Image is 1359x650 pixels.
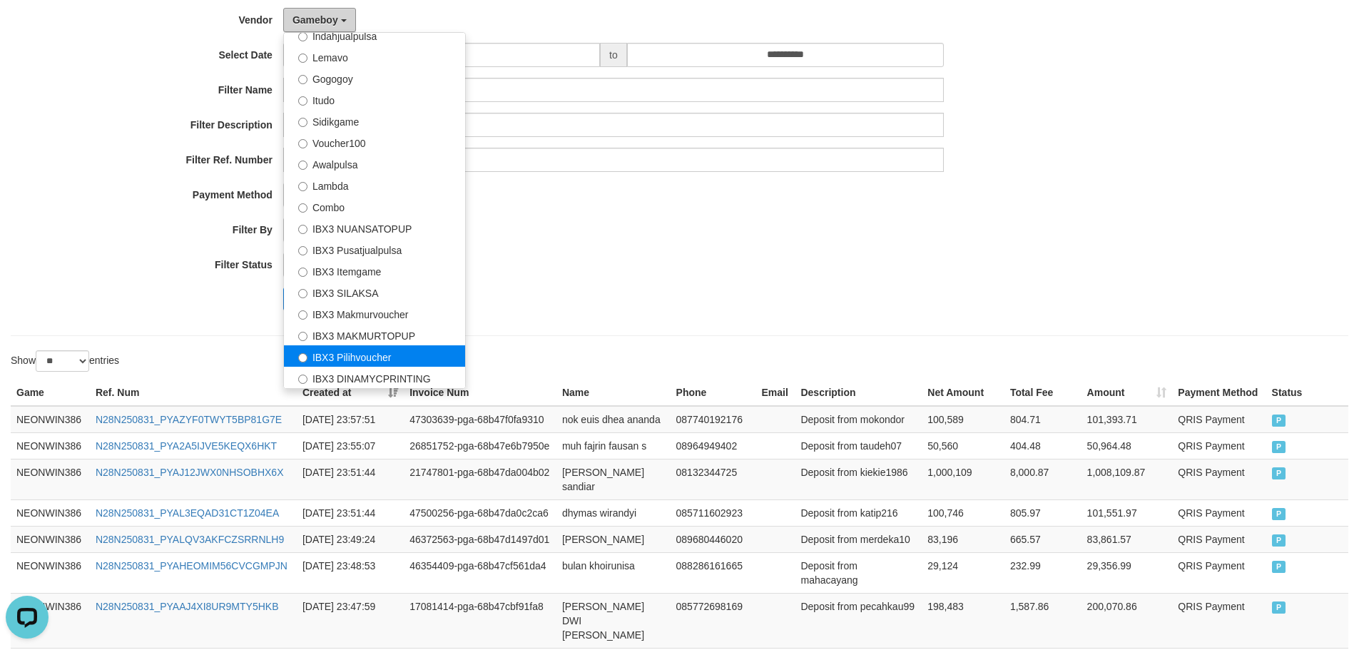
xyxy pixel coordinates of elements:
[922,499,1004,526] td: 100,746
[284,88,465,110] label: Itudo
[96,467,284,478] a: N28N250831_PYAJ12JWX0NHSOBHX6X
[292,14,338,26] span: Gameboy
[11,526,90,552] td: NEONWIN386
[298,75,307,84] input: Gogogoy
[1081,380,1173,406] th: Amount: activate to sort column ascending
[922,459,1004,499] td: 1,000,109
[671,593,756,648] td: 085772698169
[284,67,465,88] label: Gogogoy
[922,593,1004,648] td: 198,483
[671,406,756,433] td: 087740192176
[96,601,279,612] a: N28N250831_PYAAJ4XI8UR9MTY5HKB
[284,195,465,217] label: Combo
[297,380,404,406] th: Created at: activate to sort column ascending
[1172,406,1266,433] td: QRIS Payment
[671,499,756,526] td: 085711602923
[96,507,279,519] a: N28N250831_PYAL3EQAD31CT1Z04EA
[600,43,627,67] span: to
[404,406,556,433] td: 47303639-pga-68b47f0fa9310
[284,24,465,46] label: Indahjualpulsa
[284,46,465,67] label: Lemavo
[556,499,671,526] td: dhymas wirandyi
[556,593,671,648] td: [PERSON_NAME] DWI [PERSON_NAME]
[298,54,307,63] input: Lemavo
[795,552,922,593] td: Deposit from mahacayang
[1081,406,1173,433] td: 101,393.71
[556,526,671,552] td: [PERSON_NAME]
[671,380,756,406] th: Phone
[284,174,465,195] label: Lambda
[297,552,404,593] td: [DATE] 23:48:53
[297,593,404,648] td: [DATE] 23:47:59
[96,414,282,425] a: N28N250831_PYAZYF0TWYT5BP81G7E
[11,380,90,406] th: Game
[1081,526,1173,552] td: 83,861.57
[96,534,284,545] a: N28N250831_PYALQV3AKFCZSRRNLH9
[671,526,756,552] td: 089680446020
[11,552,90,593] td: NEONWIN386
[284,324,465,345] label: IBX3 MAKMURTOPUP
[922,552,1004,593] td: 29,124
[795,526,922,552] td: Deposit from merdeka10
[922,526,1004,552] td: 83,196
[922,406,1004,433] td: 100,589
[297,526,404,552] td: [DATE] 23:49:24
[1272,441,1286,453] span: PAID
[298,246,307,255] input: IBX3 Pusatjualpulsa
[795,406,922,433] td: Deposit from mokondor
[284,110,465,131] label: Sidikgame
[297,432,404,459] td: [DATE] 23:55:07
[756,380,795,406] th: Email
[922,432,1004,459] td: 50,560
[298,139,307,148] input: Voucher100
[1172,459,1266,499] td: QRIS Payment
[795,593,922,648] td: Deposit from pecahkau99
[1172,593,1266,648] td: QRIS Payment
[90,380,297,406] th: Ref. Num
[1004,380,1081,406] th: Total Fee
[283,8,356,32] button: Gameboy
[671,459,756,499] td: 08132344725
[1172,432,1266,459] td: QRIS Payment
[298,96,307,106] input: Itudo
[1272,561,1286,573] span: PAID
[297,406,404,433] td: [DATE] 23:57:51
[556,552,671,593] td: bulan khoirunisa
[795,432,922,459] td: Deposit from taudeh07
[556,406,671,433] td: nok euis dhea ananda
[284,238,465,260] label: IBX3 Pusatjualpulsa
[298,375,307,384] input: IBX3 DINAMYCPRINTING
[298,161,307,170] input: Awalpulsa
[404,552,556,593] td: 46354409-pga-68b47cf561da4
[556,380,671,406] th: Name
[298,182,307,191] input: Lambda
[284,153,465,174] label: Awalpulsa
[6,6,49,49] button: Open LiveChat chat widget
[298,118,307,127] input: Sidikgame
[795,499,922,526] td: Deposit from katip216
[404,459,556,499] td: 21747801-pga-68b47da004b02
[1004,459,1081,499] td: 8,000.87
[1081,499,1173,526] td: 101,551.97
[298,332,307,341] input: IBX3 MAKMURTOPUP
[1172,499,1266,526] td: QRIS Payment
[284,260,465,281] label: IBX3 Itemgame
[11,350,119,372] label: Show entries
[556,459,671,499] td: [PERSON_NAME] sandiar
[36,350,89,372] select: Showentries
[671,432,756,459] td: 08964949402
[284,345,465,367] label: IBX3 Pilihvoucher
[795,459,922,499] td: Deposit from kiekie1986
[11,499,90,526] td: NEONWIN386
[284,367,465,388] label: IBX3 DINAMYCPRINTING
[404,593,556,648] td: 17081414-pga-68b47cbf91fa8
[1081,593,1173,648] td: 200,070.86
[1172,380,1266,406] th: Payment Method
[297,459,404,499] td: [DATE] 23:51:44
[1081,459,1173,499] td: 1,008,109.87
[1004,552,1081,593] td: 232.99
[1081,432,1173,459] td: 50,964.48
[284,303,465,324] label: IBX3 Makmurvoucher
[556,432,671,459] td: muh fajrin fausan s
[404,526,556,552] td: 46372563-pga-68b47d1497d01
